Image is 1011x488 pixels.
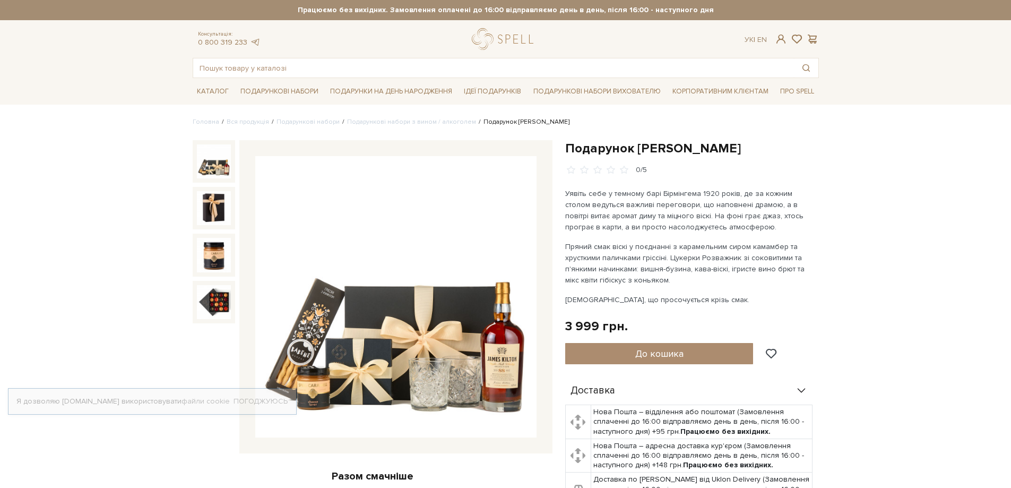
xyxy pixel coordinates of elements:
[591,405,813,439] td: Нова Пошта – відділення або поштомат (Замовлення сплаченні до 16:00 відправляємо день в день, піс...
[565,241,814,286] p: Пряний смак віскі у поєднанні з карамельним сиром камамбер та хрусткими паличками гріссіні. Цукер...
[680,427,771,436] b: Працюємо без вихідних.
[198,38,247,47] a: 0 800 319 233
[776,83,818,100] a: Про Spell
[794,58,818,78] button: Пошук товару у каталозі
[668,82,773,100] a: Корпоративним клієнтам
[347,118,476,126] a: Подарункові набори з вином / алкоголем
[635,348,684,359] span: До кошика
[460,83,525,100] a: Ідеї подарунків
[234,397,288,406] a: Погоджуюсь
[250,38,261,47] a: telegram
[227,118,269,126] a: Вся продукція
[565,294,814,305] p: [DEMOGRAPHIC_DATA], що просочується крізь смак.
[472,28,538,50] a: logo
[193,469,552,483] div: Разом смачніше
[197,144,231,178] img: Подарунок Томаса Шелбі
[198,31,261,38] span: Консультація:
[529,82,665,100] a: Подарункові набори вихователю
[476,117,569,127] li: Подарунок [PERSON_NAME]
[565,343,754,364] button: До кошика
[197,191,231,225] img: Подарунок Томаса Шелбі
[193,118,219,126] a: Головна
[571,386,615,396] span: Доставка
[326,83,456,100] a: Подарунки на День народження
[591,439,813,473] td: Нова Пошта – адресна доставка кур'єром (Замовлення сплаченні до 16:00 відправляємо день в день, п...
[565,188,814,233] p: Уявіть себе у темному барі Бірмінгема 1920 років, де за кожним столом ведуться важливі переговори...
[255,156,537,438] img: Подарунок Томаса Шелбі
[745,35,767,45] div: Ук
[193,58,794,78] input: Пошук товару у каталозі
[236,83,323,100] a: Подарункові набори
[197,285,231,319] img: Подарунок Томаса Шелбі
[757,35,767,44] a: En
[754,35,755,44] span: |
[683,460,773,469] b: Працюємо без вихідних.
[636,165,647,175] div: 0/5
[197,238,231,272] img: Подарунок Томаса Шелбі
[276,118,340,126] a: Подарункові набори
[193,5,819,15] strong: Працюємо без вихідних. Замовлення оплачені до 16:00 відправляємо день в день, після 16:00 - насту...
[565,140,819,157] h1: Подарунок [PERSON_NAME]
[193,83,233,100] a: Каталог
[182,397,230,406] a: файли cookie
[8,397,296,406] div: Я дозволяю [DOMAIN_NAME] використовувати
[565,318,628,335] div: 3 999 грн.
